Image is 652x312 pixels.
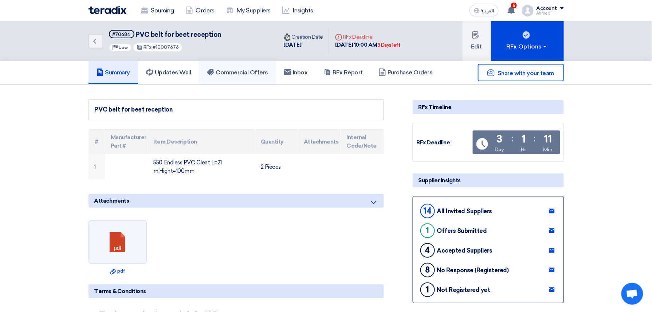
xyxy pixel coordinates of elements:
[109,30,222,39] h5: PVC belt for beet reception
[470,5,499,16] button: العربية
[621,283,643,305] div: Open chat
[481,8,494,13] span: العربية
[335,33,400,41] div: RFx Deadline
[537,5,557,12] div: Account
[138,61,199,84] a: Updates Wall
[89,6,126,14] img: Teradix logo
[437,286,490,293] div: Not Registered yet
[153,44,179,50] span: #10007676
[437,267,509,274] div: No Response (Registered)
[491,21,564,61] button: RFx Options
[522,134,526,144] div: 1
[89,129,105,154] th: #
[180,3,220,19] a: Orders
[135,31,221,39] span: PVC belt for beet reception
[284,69,308,76] h5: Inbox
[437,247,492,254] div: Accepted Suppliers
[298,129,341,154] th: Attachments
[341,129,384,154] th: Internal Code/Note
[463,21,491,61] button: Edit
[420,282,435,297] div: 1
[255,129,298,154] th: Quantity
[420,204,435,218] div: 14
[417,139,471,147] div: RFx Deadline
[220,3,276,19] a: My Suppliers
[284,41,323,49] div: [DATE]
[199,61,276,84] a: Commercial Offers
[105,129,148,154] th: Manufacturer Part #
[511,3,517,8] span: 5
[543,146,553,153] div: Min
[89,154,105,179] td: 1
[284,33,323,41] div: Creation Date
[522,5,534,16] img: profile_test.png
[207,69,268,76] h5: Commercial Offers
[379,69,433,76] h5: Purchase Orders
[148,154,255,179] td: 550 Endless PVC Cleat L=21 m,Hight=100mm
[495,146,504,153] div: Day
[94,197,129,205] span: Attachments
[144,44,152,50] span: RFx
[94,287,146,295] span: Terms & Conditions
[544,134,552,144] div: 11
[420,243,435,258] div: 4
[324,69,363,76] h5: RFx Report
[316,61,371,84] a: RFx Report
[413,100,564,114] div: RFx Timeline
[496,134,502,144] div: 3
[91,268,145,275] a: .pdf
[97,69,130,76] h5: Summary
[512,132,514,145] div: :
[437,227,487,234] div: Offers Submitted
[534,132,536,145] div: :
[276,3,319,19] a: Insights
[135,3,180,19] a: Sourcing
[420,223,435,238] div: 1
[113,32,131,37] div: #70684
[276,61,316,84] a: Inbox
[146,69,191,76] h5: Updates Wall
[95,105,378,114] div: PVC belt for beet reception
[89,61,138,84] a: Summary
[498,70,554,77] span: Share with your team
[255,154,298,179] td: 2 Pieces
[119,45,128,50] span: Low
[335,41,400,49] div: [DATE] 10:00 AM
[537,11,564,15] div: ِAhmed
[413,173,564,187] div: Supplier Insights
[420,263,435,277] div: 8
[148,129,255,154] th: Item Description
[521,146,526,153] div: Hr
[377,42,400,49] div: 3 Days left
[437,208,492,215] div: All Invited Suppliers
[507,42,548,51] div: RFx Options
[371,61,441,84] a: Purchase Orders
